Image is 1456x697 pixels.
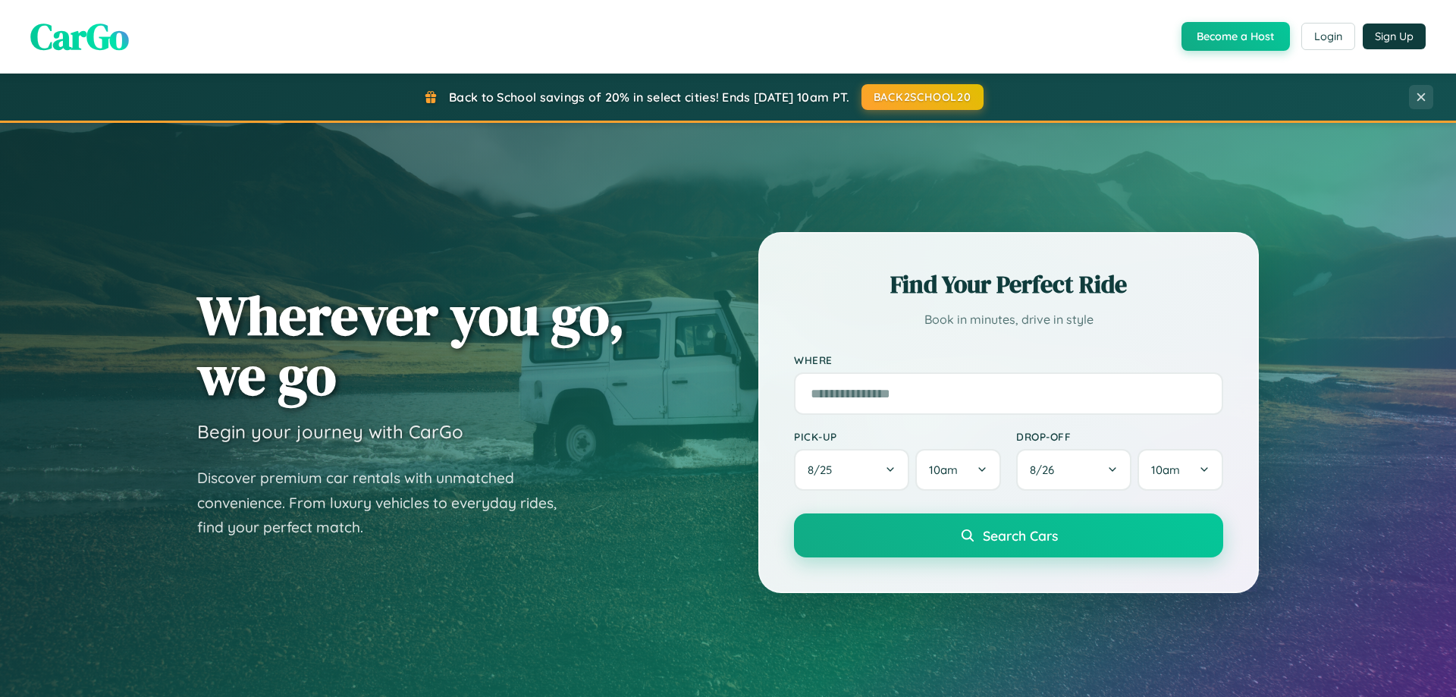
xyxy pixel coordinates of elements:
label: Where [794,353,1223,366]
button: 10am [1137,449,1223,491]
h3: Begin your journey with CarGo [197,420,463,443]
label: Drop-off [1016,430,1223,443]
button: BACK2SCHOOL20 [861,84,984,110]
button: Sign Up [1363,24,1426,49]
button: 8/25 [794,449,909,491]
span: 10am [1151,463,1180,477]
span: CarGo [30,11,129,61]
p: Book in minutes, drive in style [794,309,1223,331]
button: Search Cars [794,513,1223,557]
button: Login [1301,23,1355,50]
label: Pick-up [794,430,1001,443]
button: 10am [915,449,1001,491]
span: Search Cars [983,527,1058,544]
button: Become a Host [1181,22,1290,51]
span: 8 / 25 [808,463,839,477]
span: 10am [929,463,958,477]
h1: Wherever you go, we go [197,285,625,405]
button: 8/26 [1016,449,1131,491]
span: 8 / 26 [1030,463,1062,477]
p: Discover premium car rentals with unmatched convenience. From luxury vehicles to everyday rides, ... [197,466,576,540]
span: Back to School savings of 20% in select cities! Ends [DATE] 10am PT. [449,89,849,105]
h2: Find Your Perfect Ride [794,268,1223,301]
